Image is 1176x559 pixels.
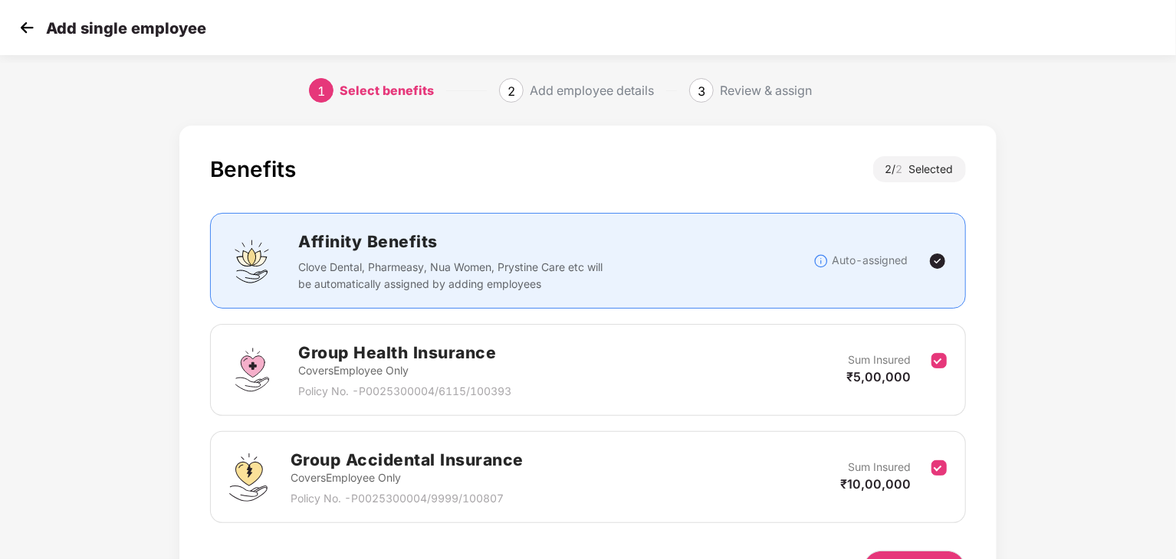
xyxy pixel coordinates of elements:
p: Covers Employee Only [298,362,511,379]
p: Policy No. - P0025300004/9999/100807 [291,490,524,507]
p: Covers Employee Only [291,469,524,486]
span: 2 [896,162,909,175]
p: Auto-assigned [833,252,908,269]
p: Policy No. - P0025300004/6115/100393 [298,383,511,400]
img: svg+xml;base64,PHN2ZyBpZD0iR3JvdXBfSGVhbHRoX0luc3VyYW5jZSIgZGF0YS1uYW1lPSJHcm91cCBIZWFsdGggSW5zdX... [229,347,275,393]
div: Select benefits [340,78,434,103]
img: svg+xml;base64,PHN2ZyBpZD0iSW5mb18tXzMyeDMyIiBkYXRhLW5hbWU9IkluZm8gLSAzMngzMiIgeG1sbnM9Imh0dHA6Ly... [813,253,829,269]
div: 2 / Selected [873,156,966,182]
p: Clove Dental, Pharmeasy, Nua Women, Prystine Care etc will be automatically assigned by adding em... [298,259,607,293]
span: 1 [317,83,325,99]
p: Add single employee [46,19,206,38]
img: svg+xml;base64,PHN2ZyB4bWxucz0iaHR0cDovL3d3dy53My5vcmcvMjAwMC9zdmciIHdpZHRoPSIzMCIgaGVpZ2h0PSIzMC... [15,16,38,39]
div: Benefits [210,156,296,182]
img: svg+xml;base64,PHN2ZyB4bWxucz0iaHR0cDovL3d3dy53My5vcmcvMjAwMC9zdmciIHdpZHRoPSI0OS4zMjEiIGhlaWdodD... [229,453,267,502]
img: svg+xml;base64,PHN2ZyBpZD0iVGljay0yNHgyNCIgeG1sbnM9Imh0dHA6Ly93d3cudzMub3JnLzIwMDAvc3ZnIiB3aWR0aD... [928,252,947,270]
span: ₹10,00,000 [841,476,912,492]
span: 2 [508,83,515,99]
span: ₹5,00,000 [847,369,912,384]
img: svg+xml;base64,PHN2ZyBpZD0iQWZmaW5pdHlfQmVuZWZpdHMiIGRhdGEtbmFtZT0iQWZmaW5pdHkgQmVuZWZpdHMiIHhtbG... [229,238,275,284]
p: Sum Insured [849,351,912,368]
h2: Affinity Benefits [298,229,813,254]
div: Add employee details [530,78,654,103]
p: Sum Insured [849,459,912,476]
div: Review & assign [720,78,812,103]
h2: Group Health Insurance [298,340,511,365]
h2: Group Accidental Insurance [291,447,524,472]
span: 3 [698,83,705,99]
